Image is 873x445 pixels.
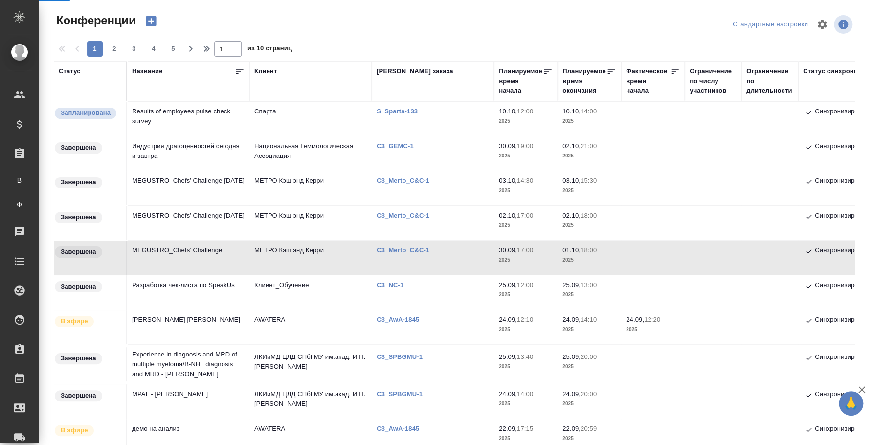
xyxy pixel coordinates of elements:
[146,44,161,54] span: 4
[562,221,616,230] p: 2025
[815,141,872,153] p: Синхронизировано
[562,255,616,265] p: 2025
[581,108,597,115] p: 14:00
[61,391,96,400] p: Завершена
[499,177,517,184] p: 03.10,
[815,389,872,401] p: Синхронизировано
[581,212,597,219] p: 18:00
[581,425,597,432] p: 20:59
[377,108,425,115] a: S_Sparta-133
[690,67,737,96] div: Ограничение по числу участников
[746,67,793,96] div: Ограничение по длительности
[810,13,834,36] span: Настроить таблицу
[562,390,581,398] p: 24.09,
[61,425,88,435] p: В эфире
[499,108,517,115] p: 10.10,
[254,67,277,76] div: Клиент
[377,142,421,150] a: C3_GEMC-1
[499,67,543,96] div: Планируемое время начала
[562,353,581,360] p: 25.09,
[61,247,96,257] p: Завершена
[126,44,142,54] span: 3
[499,151,553,161] p: 2025
[499,325,553,334] p: 2025
[127,345,249,384] td: Experience in diagnosis and MRD of multiple myeloma/В-NHL diagnosis and MRD - [PERSON_NAME]
[581,316,597,323] p: 14:10
[562,281,581,289] p: 25.09,
[562,316,581,323] p: 24.09,
[377,425,426,432] a: C3_AwA-1845
[499,399,553,409] p: 2025
[54,13,135,28] span: Конференции
[815,315,872,327] p: Синхронизировано
[499,142,517,150] p: 30.09,
[815,245,872,257] p: Синхронизировано
[377,212,437,219] a: C3_Merto_C&C-1
[562,151,616,161] p: 2025
[517,425,533,432] p: 17:15
[249,171,372,205] td: МЕТРО Кэш энд Керри
[61,282,96,291] p: Завершена
[139,13,163,29] button: Создать
[127,310,249,344] td: [PERSON_NAME] [PERSON_NAME]
[562,212,581,219] p: 02.10,
[12,200,27,210] span: Ф
[499,316,517,323] p: 24.09,
[562,425,581,432] p: 22.09,
[127,171,249,205] td: MEGUSTRO_Chefs’ Challenge [DATE]
[562,116,616,126] p: 2025
[562,246,581,254] p: 01.10,
[581,353,597,360] p: 20:00
[562,290,616,300] p: 2025
[61,178,96,187] p: Завершена
[517,142,533,150] p: 19:00
[581,281,597,289] p: 13:00
[815,107,872,118] p: Синхронизировано
[499,290,553,300] p: 2025
[562,177,581,184] p: 03.10,
[61,108,111,118] p: Запланирована
[562,67,606,96] div: Планируемое время окончания
[377,316,426,323] a: C3_AwA-1845
[249,275,372,310] td: Клиент_Обучение
[517,281,533,289] p: 12:00
[499,186,553,196] p: 2025
[249,241,372,275] td: МЕТРО Кэш энд Керри
[107,44,122,54] span: 2
[12,176,27,185] span: В
[377,246,437,254] a: C3_Merto_C&C-1
[517,212,533,219] p: 17:00
[61,316,88,326] p: В эфире
[517,353,533,360] p: 13:40
[562,186,616,196] p: 2025
[377,390,430,398] p: C3_SPBGMU-1
[517,390,533,398] p: 14:00
[626,316,644,323] p: 24.09,
[127,206,249,240] td: MEGUSTRO_Chefs’ Challenge [DATE]
[562,362,616,372] p: 2025
[249,384,372,419] td: ЛКИиМД ЦЛД СПбГМУ им.акад. И.П.[PERSON_NAME]
[247,43,292,57] span: из 10 страниц
[517,246,533,254] p: 17:00
[127,275,249,310] td: Разработка чек-листа по SpeakUs
[517,108,533,115] p: 12:00
[499,116,553,126] p: 2025
[61,212,96,222] p: Завершена
[7,195,32,215] a: Ф
[730,17,810,32] div: split button
[499,390,517,398] p: 24.09,
[499,281,517,289] p: 25.09,
[127,102,249,136] td: Results of employees pulse check survey
[815,424,872,436] p: Синхронизировано
[377,177,437,184] a: C3_Merto_C&C-1
[377,281,411,289] p: C3_NC-1
[815,211,872,222] p: Синхронизировано
[834,15,854,34] span: Посмотреть информацию
[377,67,453,76] div: [PERSON_NAME] заказа
[249,102,372,136] td: Спарта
